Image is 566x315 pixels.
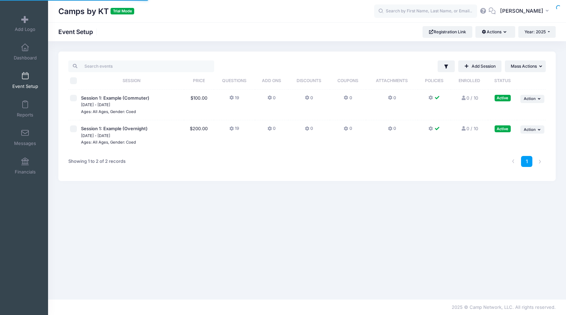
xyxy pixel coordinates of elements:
[500,7,543,15] span: [PERSON_NAME]
[9,68,42,92] a: Event Setup
[58,28,99,35] h1: Event Setup
[15,169,36,175] span: Financials
[58,3,134,19] h1: Camps by KT
[255,72,288,90] th: Add Ons
[425,78,443,83] span: Policies
[524,96,536,101] span: Action
[15,26,35,32] span: Add Logo
[366,72,418,90] th: Attachments
[495,95,511,101] div: Active
[288,72,330,90] th: Discounts
[518,26,556,38] button: Year: 2025
[305,125,313,135] button: 0
[81,126,148,131] span: Session 1: Example (Overnight)
[418,72,451,90] th: Policies
[520,95,544,103] button: Action
[9,154,42,178] a: Financials
[520,125,544,134] button: Action
[79,72,184,90] th: Session
[374,4,477,18] input: Search by First Name, Last Name, or Email...
[496,3,556,19] button: [PERSON_NAME]
[305,95,313,105] button: 0
[344,95,352,105] button: 0
[81,133,110,138] small: [DATE] - [DATE]
[376,78,408,83] span: Attachments
[344,125,352,135] button: 0
[521,156,532,167] a: 1
[262,78,281,83] span: Add Ons
[267,95,276,105] button: 0
[222,78,246,83] span: Questions
[388,125,396,135] button: 0
[511,64,537,69] span: Mass Actions
[68,154,126,169] div: Showing 1 to 2 of 2 records
[9,40,42,64] a: Dashboard
[330,72,366,90] th: Coupons
[451,72,488,90] th: Enrolled
[388,95,396,105] button: 0
[68,60,214,72] input: Search events
[111,8,134,14] span: Trial Mode
[9,97,42,121] a: Reports
[9,11,42,35] a: Add Logo
[81,109,136,114] small: Ages: All Ages, Gender: Coed
[229,125,239,135] button: 19
[14,140,36,146] span: Messages
[81,95,149,101] span: Session 1: Example (Commuter)
[81,140,136,145] small: Ages: All Ages, Gender: Coed
[9,125,42,149] a: Messages
[81,102,110,107] small: [DATE] - [DATE]
[297,78,321,83] span: Discounts
[184,72,214,90] th: Price
[214,72,255,90] th: Questions
[488,72,517,90] th: Status
[12,83,38,89] span: Event Setup
[495,125,511,132] div: Active
[423,26,472,38] a: Registration Link
[184,90,214,121] td: $100.00
[229,95,239,105] button: 19
[17,112,33,118] span: Reports
[14,55,37,61] span: Dashboard
[461,95,478,101] a: 0 / 10
[475,26,515,38] button: Actions
[505,60,546,72] button: Mass Actions
[452,304,556,310] span: 2025 © Camp Network, LLC. All rights reserved.
[458,60,501,72] a: Add Session
[461,126,478,131] a: 0 / 10
[524,127,536,132] span: Action
[524,29,546,34] span: Year: 2025
[337,78,358,83] span: Coupons
[267,125,276,135] button: 0
[184,120,214,151] td: $200.00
